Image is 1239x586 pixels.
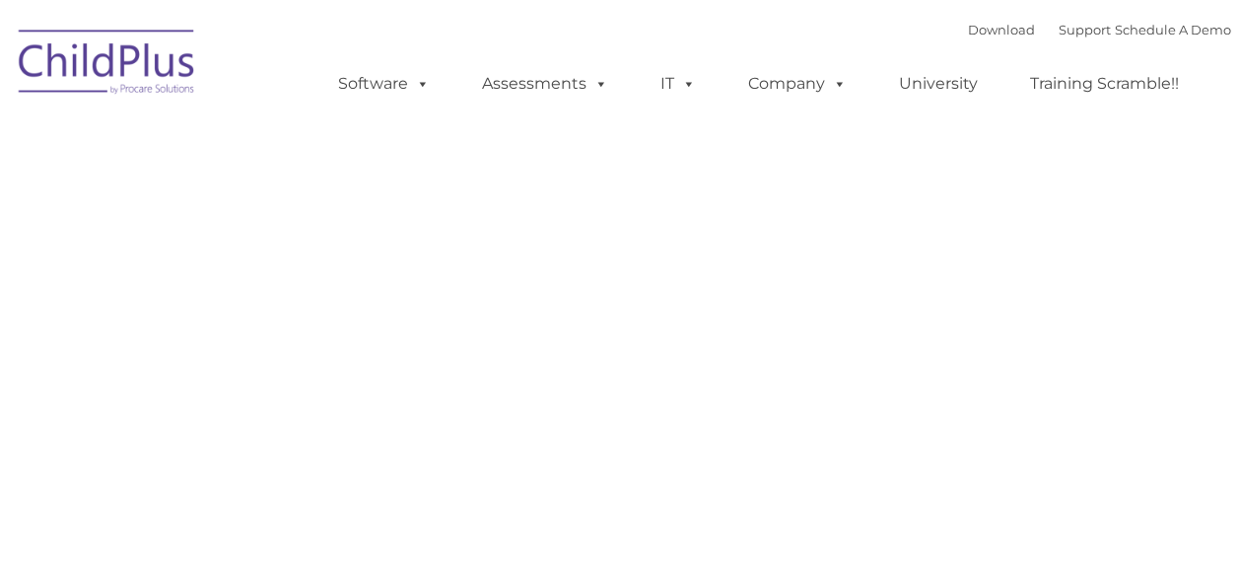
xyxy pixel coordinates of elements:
[968,22,1035,37] a: Download
[879,64,998,104] a: University
[318,64,449,104] a: Software
[728,64,866,104] a: Company
[1059,22,1111,37] a: Support
[641,64,716,104] a: IT
[462,64,628,104] a: Assessments
[1010,64,1199,104] a: Training Scramble!!
[9,16,206,114] img: ChildPlus by Procare Solutions
[1115,22,1231,37] a: Schedule A Demo
[968,22,1231,37] font: |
